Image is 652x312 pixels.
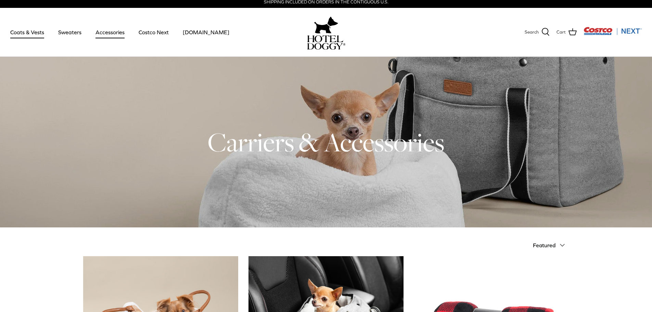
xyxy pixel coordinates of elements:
a: [DOMAIN_NAME] [177,21,235,44]
span: Search [525,29,539,36]
span: Cart [557,29,566,36]
a: Search [525,28,550,37]
a: Cart [557,28,577,37]
img: Costco Next [584,27,642,35]
span: Featured [533,242,555,248]
a: hoteldoggy.com hoteldoggycom [307,15,345,50]
img: hoteldoggycom [307,35,345,50]
a: Coats & Vests [4,21,50,44]
button: Featured [533,238,569,253]
h1: Carriers & Accessories [83,125,569,159]
a: Costco Next [132,21,175,44]
a: Visit Costco Next [584,31,642,36]
a: Accessories [89,21,131,44]
img: hoteldoggy.com [314,15,338,35]
a: Sweaters [52,21,88,44]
